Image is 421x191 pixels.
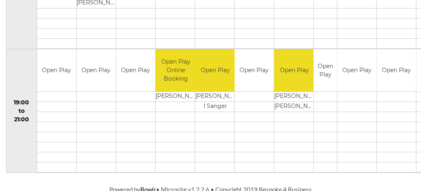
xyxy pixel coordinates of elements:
td: Open Play [116,49,155,91]
td: Open Play [77,49,116,91]
td: Open Play Online Booking [156,49,196,91]
td: [PERSON_NAME] [274,91,315,102]
td: Open Play [235,49,274,91]
td: Open Play [274,49,315,91]
td: Open Play [338,49,377,91]
td: Open Play [195,49,236,91]
td: Open Play [314,49,337,91]
td: Open Play [377,49,416,91]
td: Open Play [37,49,76,91]
td: [PERSON_NAME] [274,102,315,112]
td: [PERSON_NAME] [156,91,196,102]
td: I Sanger [195,102,236,112]
td: [PERSON_NAME] [195,91,236,102]
td: 19:00 to 21:00 [6,49,37,173]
